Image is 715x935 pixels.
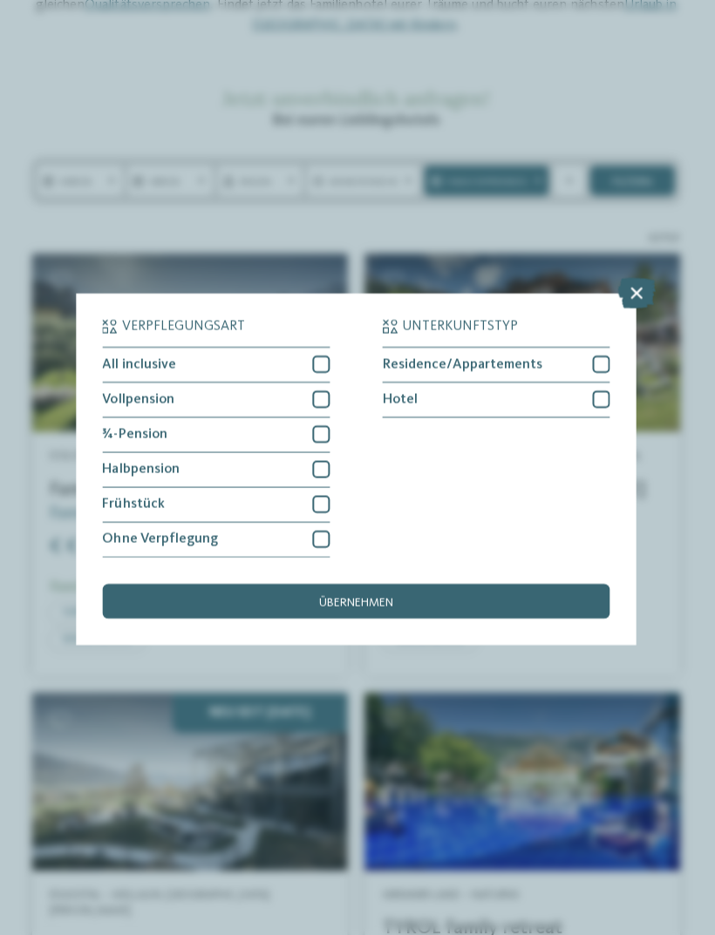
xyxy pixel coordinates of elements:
[384,356,543,370] span: Residence/Appartements
[105,391,176,405] span: Vollpension
[105,356,178,370] span: All inclusive
[105,461,181,475] span: Halbpension
[124,319,247,333] span: Verpflegungsart
[384,391,419,405] span: Hotel
[105,426,169,440] span: ¾-Pension
[403,319,519,333] span: Unterkunftstyp
[105,496,167,510] span: Frühstück
[321,594,395,606] span: übernehmen
[105,531,220,545] span: Ohne Verpflegung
